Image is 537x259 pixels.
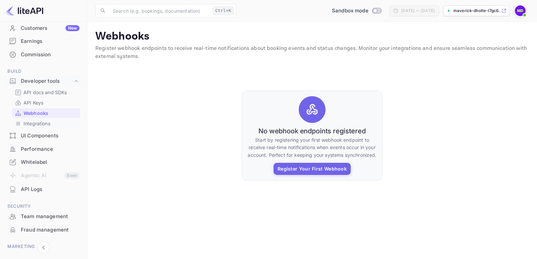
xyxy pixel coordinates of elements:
[4,129,83,142] div: UI Components
[15,99,78,106] a: API Keys
[23,110,48,117] p: Webhooks
[21,186,80,193] div: API Logs
[12,98,80,108] div: API Keys
[21,24,80,32] div: Customers
[12,108,80,118] div: Webhooks
[274,163,351,175] button: Register Your First Webhook
[401,8,435,14] div: [DATE] — [DATE]
[21,51,80,59] div: Commission
[4,35,83,48] div: Earnings
[95,45,529,61] p: Register webhook endpoints to receive real-time notifications about booking events and status cha...
[247,136,377,159] p: Start by registering your first webhook endpoint to receive real-time notifications when events o...
[21,145,80,153] div: Performance
[109,4,210,17] input: Search (e.g. bookings, documentation)
[4,210,83,222] a: Team management
[38,242,50,254] button: Collapse navigation
[332,7,369,15] span: Sandbox mode
[15,110,78,117] a: Webhooks
[21,213,80,220] div: Team management
[23,120,50,127] p: Integrations
[65,25,80,31] div: New
[4,48,83,61] a: Commission
[329,7,384,15] div: Switch to Production mode
[5,5,43,16] img: LiteAPI logo
[4,243,83,250] span: Marketing
[4,35,83,47] a: Earnings
[12,87,80,97] div: API docs and SDKs
[4,129,83,142] a: UI Components
[15,120,78,127] a: Integrations
[21,132,80,140] div: UI Components
[4,156,83,169] div: Whitelabel
[4,75,83,87] div: Developer tools
[4,223,83,236] a: Fraud management
[4,156,83,168] a: Whitelabel
[21,226,80,234] div: Fraud management
[4,183,83,195] a: API Logs
[21,77,73,85] div: Developer tools
[4,203,83,210] span: Security
[21,158,80,166] div: Whitelabel
[4,143,83,155] a: Performance
[4,143,83,156] div: Performance
[453,8,500,14] p: maverick-dhotte-l7gc6....
[4,22,83,34] a: CustomersNew
[12,119,80,128] div: Integrations
[95,30,529,43] p: Webhooks
[4,68,83,75] span: Build
[23,99,43,106] p: API Keys
[213,6,234,15] div: Ctrl+K
[21,38,80,45] div: Earnings
[4,183,83,196] div: API Logs
[4,223,83,237] div: Fraud management
[23,89,67,96] p: API docs and SDKs
[258,127,366,135] h6: No webhook endpoints registered
[4,22,83,35] div: CustomersNew
[15,89,78,96] a: API docs and SDKs
[515,5,526,16] img: Maverick Dhotte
